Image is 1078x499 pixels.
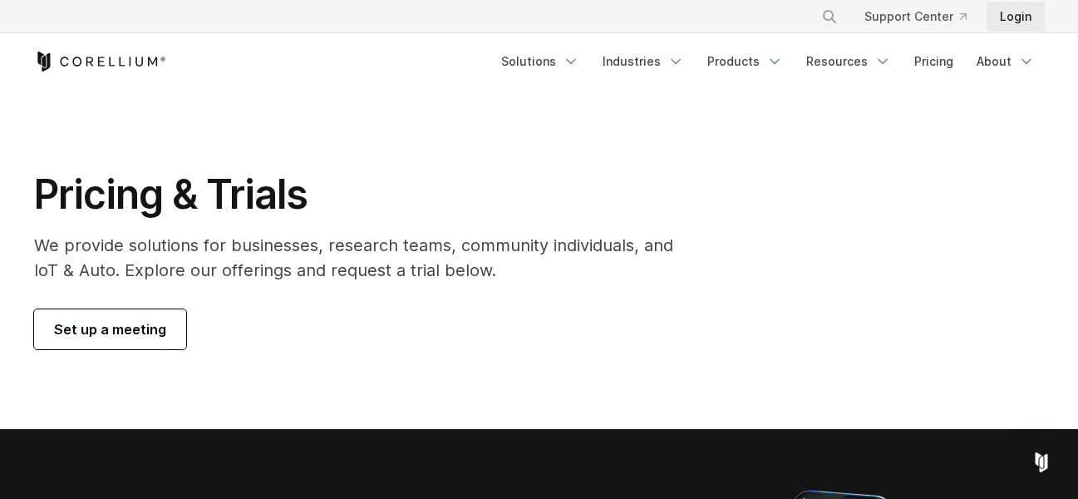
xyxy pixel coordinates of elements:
[34,52,166,72] a: Corellium Home
[796,47,901,77] a: Resources
[851,2,980,32] a: Support Center
[34,170,697,220] h1: Pricing & Trials
[593,47,694,77] a: Industries
[491,47,589,77] a: Solutions
[34,233,697,283] p: We provide solutions for businesses, research teams, community individuals, and IoT & Auto. Explo...
[34,309,186,349] a: Set up a meeting
[697,47,793,77] a: Products
[491,47,1045,77] div: Navigation Menu
[967,47,1045,77] a: About
[987,2,1045,32] a: Login
[801,2,1045,32] div: Navigation Menu
[815,2,844,32] button: Search
[54,319,166,339] span: Set up a meeting
[904,47,963,77] a: Pricing
[1021,442,1061,482] div: Open Intercom Messenger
